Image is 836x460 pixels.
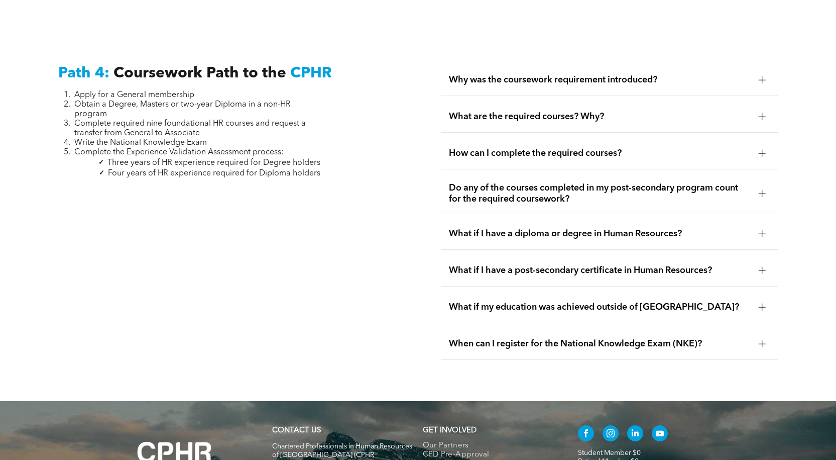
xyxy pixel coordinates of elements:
[603,425,619,444] a: instagram
[74,91,194,99] span: Apply for a General membership
[74,101,291,118] span: Obtain a Degree, Masters or two-year Diploma in a non-HR program
[578,449,641,456] a: Student Member $0
[290,66,332,81] span: CPHR
[58,66,109,81] span: Path 4:
[113,66,286,81] span: Coursework Path to the
[449,228,751,239] span: What if I have a diploma or degree in Human Resources?
[423,450,557,459] a: CPD Pre-Approval
[449,338,751,349] span: When can I register for the National Knowledge Exam (NKE)?
[423,427,476,434] span: GET INVOLVED
[449,148,751,159] span: How can I complete the required courses?
[74,120,306,137] span: Complete required nine foundational HR courses and request a transfer from General to Associate
[74,139,207,147] span: Write the National Knowledge Exam
[74,148,284,156] span: Complete the Experience Validation Assessment process:
[449,74,751,85] span: Why was the coursework requirement introduced?
[423,441,557,450] a: Our Partners
[272,427,321,434] a: CONTACT US
[449,302,751,313] span: What if my education was achieved outside of [GEOGRAPHIC_DATA]?
[107,159,320,167] span: Three years of HR experience required for Degree holders
[578,425,594,444] a: facebook
[449,182,751,205] span: Do any of the courses completed in my post-secondary program count for the required coursework?
[627,425,643,444] a: linkedin
[449,111,751,122] span: What are the required courses? Why?
[108,169,320,177] span: Four years of HR experience required for Diploma holders
[449,265,751,276] span: What if I have a post-secondary certificate in Human Resources?
[652,425,668,444] a: youtube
